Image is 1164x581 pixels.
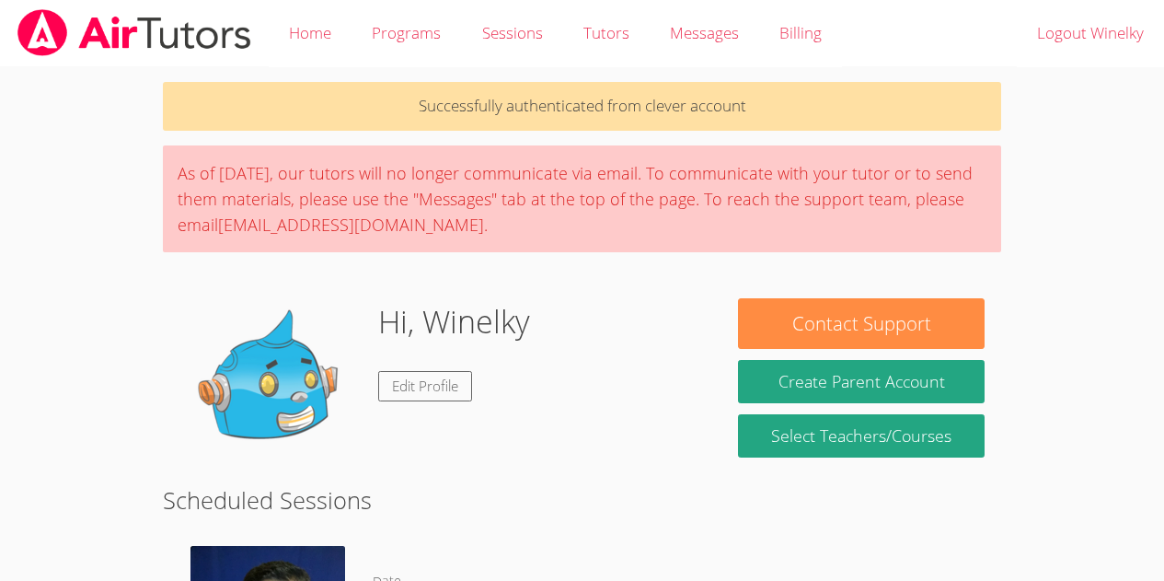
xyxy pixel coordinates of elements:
button: Contact Support [738,298,984,349]
a: Edit Profile [378,371,472,401]
img: default.png [179,298,363,482]
h2: Scheduled Sessions [163,482,1001,517]
p: Successfully authenticated from clever account [163,82,1001,131]
a: Select Teachers/Courses [738,414,984,458]
div: As of [DATE], our tutors will no longer communicate via email. To communicate with your tutor or ... [163,145,1001,252]
h1: Hi, Winelky [378,298,530,345]
img: airtutors_banner-c4298cdbf04f3fff15de1276eac7730deb9818008684d7c2e4769d2f7ddbe033.png [16,9,253,56]
button: Create Parent Account [738,360,984,403]
span: Messages [670,22,739,43]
